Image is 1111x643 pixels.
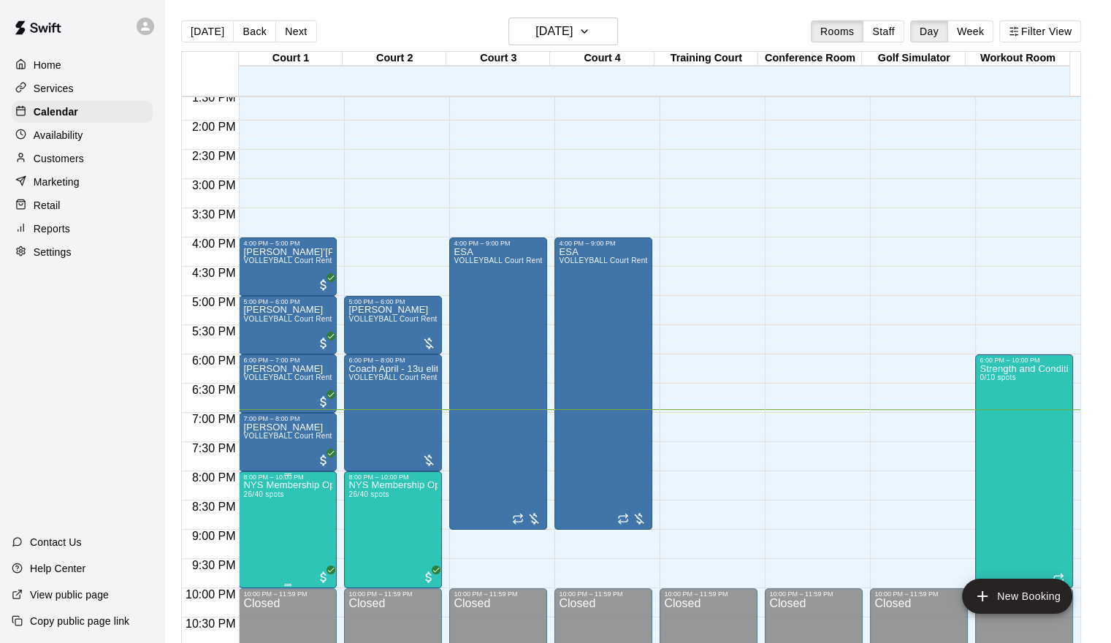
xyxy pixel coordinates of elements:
button: add [962,579,1072,614]
span: 4:00 PM [188,237,240,250]
p: Marketing [34,175,80,189]
p: Copy public page link [30,614,129,628]
div: 4:00 PM – 9:00 PM [454,240,543,247]
div: 10:00 PM – 11:59 PM [559,590,648,598]
p: Settings [34,245,72,259]
span: 3:30 PM [188,208,240,221]
span: All customers have paid [316,395,331,409]
div: 10:00 PM – 11:59 PM [243,590,332,598]
div: 10:00 PM – 11:59 PM [874,590,963,598]
div: 5:00 PM – 6:00 PM: Jody Rookhuyzen [239,296,337,354]
div: 4:00 PM – 5:00 PM [243,240,332,247]
span: All customers have paid [316,453,331,468]
div: Court 1 [239,52,343,66]
button: Rooms [811,20,863,42]
span: 26/40 spots filled [243,490,283,498]
span: 10:00 PM [182,588,239,601]
span: All customers have paid [316,278,331,292]
button: Next [275,20,316,42]
p: Retail [34,198,61,213]
span: 2:30 PM [188,150,240,162]
div: 8:00 PM – 10:00 PM [243,473,332,481]
span: VOLLEYBALL Court Rental (Everyday After 3 pm and All Day Weekends) [243,256,497,265]
span: VOLLEYBALL Court Rental (Everyday After 3 pm and All Day Weekends) [559,256,812,265]
div: 6:00 PM – 7:00 PM [243,357,332,364]
span: All customers have paid [421,570,436,585]
span: 9:00 PM [188,530,240,542]
div: 5:00 PM – 6:00 PM [348,298,438,305]
div: Court 4 [550,52,654,66]
div: 4:00 PM – 5:00 PM: Jo’Lon Clark [239,237,337,296]
span: 1:30 PM [188,91,240,104]
span: 26/40 spots filled [348,490,389,498]
a: Availability [12,124,153,146]
div: Training Court [654,52,758,66]
h6: [DATE] [535,21,573,42]
a: Settings [12,241,153,263]
div: Conference Room [758,52,862,66]
button: Filter View [999,20,1081,42]
div: 7:00 PM – 8:00 PM: Alea Fernandez [239,413,337,471]
div: 10:00 PM – 11:59 PM [454,590,543,598]
span: 6:00 PM [188,354,240,367]
div: 7:00 PM – 8:00 PM [243,415,332,422]
p: Home [34,58,61,72]
span: 5:00 PM [188,296,240,308]
p: Availability [34,128,83,142]
div: 4:00 PM – 9:00 PM [559,240,648,247]
a: Customers [12,148,153,170]
a: Reports [12,218,153,240]
div: Court 2 [343,52,446,66]
span: 8:30 PM [188,501,240,513]
button: [DATE] [508,18,618,45]
button: Back [233,20,276,42]
p: Calendar [34,104,78,119]
div: 6:00 PM – 10:00 PM [980,357,1069,364]
span: 3:00 PM [188,179,240,191]
p: Contact Us [30,535,82,549]
span: 6:30 PM [188,384,240,396]
span: All customers have paid [316,570,331,585]
div: 6:00 PM – 8:00 PM: Coach April - 13u elite [344,354,442,471]
span: VOLLEYBALL Court Rental (Everyday After 3 pm and All Day Weekends) [348,373,602,381]
div: 6:00 PM – 8:00 PM [348,357,438,364]
div: 6:00 PM – 10:00 PM: Strength and Conditioning [975,354,1073,588]
span: VOLLEYBALL Court Rental (Everyday After 3 pm and All Day Weekends) [243,373,497,381]
a: Home [12,54,153,76]
span: 0/10 spots filled [980,373,1015,381]
p: Help Center [30,561,85,576]
p: Customers [34,151,84,166]
div: 10:00 PM – 11:59 PM [348,590,438,598]
a: Marketing [12,171,153,193]
span: 7:00 PM [188,413,240,425]
span: Recurring event [1053,573,1064,585]
div: Court 3 [446,52,550,66]
p: Reports [34,221,70,236]
span: Recurring event [512,513,524,525]
span: 9:30 PM [188,559,240,571]
span: 2:00 PM [188,121,240,133]
a: Calendar [12,101,153,123]
div: 8:00 PM – 10:00 PM: NYS Membership Open Gym / Drop-Ins [344,471,442,588]
a: Retail [12,194,153,216]
a: Services [12,77,153,99]
div: 6:00 PM – 7:00 PM: Alea Fernandez [239,354,337,413]
span: VOLLEYBALL Court Rental (Everyday After 3 pm and All Day Weekends) [243,432,497,440]
div: 10:00 PM – 11:59 PM [664,590,753,598]
div: 4:00 PM – 9:00 PM: ESA [449,237,547,530]
div: 8:00 PM – 10:00 PM: NYS Membership Open Gym / Drop-Ins [239,471,337,588]
span: 10:30 PM [182,617,239,630]
span: VOLLEYBALL Court Rental (Everyday After 3 pm and All Day Weekends) [243,315,497,323]
span: All customers have paid [316,336,331,351]
span: 5:30 PM [188,325,240,338]
span: 7:30 PM [188,442,240,454]
div: 10:00 PM – 11:59 PM [769,590,858,598]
